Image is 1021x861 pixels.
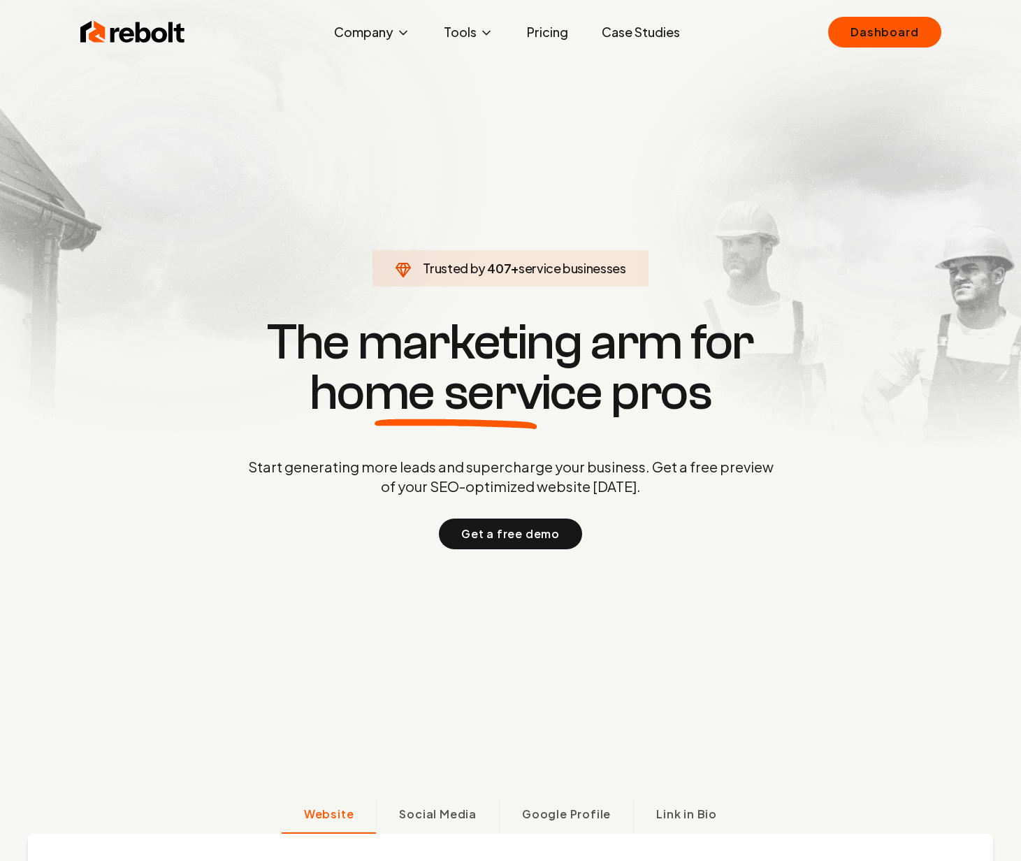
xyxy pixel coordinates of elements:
[487,259,511,278] span: 407
[282,797,377,834] button: Website
[439,519,582,549] button: Get a free demo
[304,806,354,823] span: Website
[323,18,421,46] button: Company
[511,260,519,276] span: +
[423,260,485,276] span: Trusted by
[522,806,611,823] span: Google Profile
[399,806,477,823] span: Social Media
[499,797,633,834] button: Google Profile
[591,18,691,46] a: Case Studies
[516,18,579,46] a: Pricing
[310,368,602,418] span: home service
[519,260,626,276] span: service businesses
[633,797,739,834] button: Link in Bio
[175,317,846,418] h1: The marketing arm for pros
[656,806,717,823] span: Link in Bio
[376,797,499,834] button: Social Media
[80,18,185,46] img: Rebolt Logo
[245,457,776,496] p: Start generating more leads and supercharge your business. Get a free preview of your SEO-optimiz...
[433,18,505,46] button: Tools
[828,17,941,48] a: Dashboard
